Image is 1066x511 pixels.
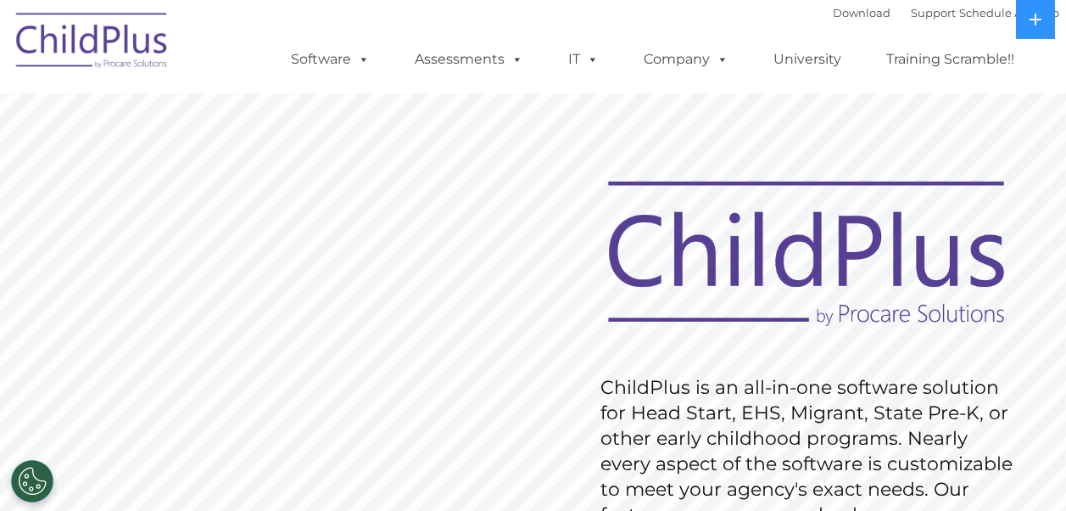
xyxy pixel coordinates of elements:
[627,42,745,76] a: Company
[833,6,1059,20] font: |
[756,42,858,76] a: University
[959,6,1059,20] a: Schedule A Demo
[8,1,177,86] img: ChildPlus by Procare Solutions
[833,6,890,20] a: Download
[911,6,956,20] a: Support
[274,42,387,76] a: Software
[551,42,616,76] a: IT
[398,42,540,76] a: Assessments
[869,42,1031,76] a: Training Scramble!!
[11,460,53,503] button: Cookies Settings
